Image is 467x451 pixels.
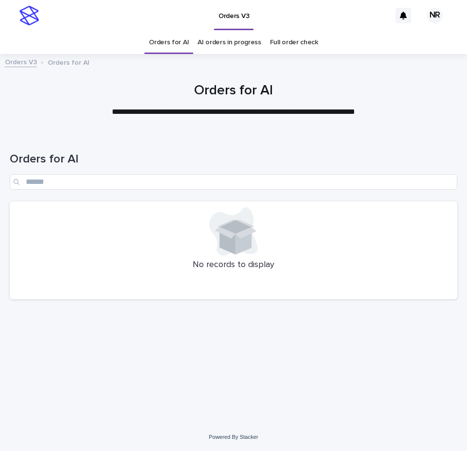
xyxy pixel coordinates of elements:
a: Orders for AI [149,31,189,54]
img: stacker-logo-s-only.png [19,6,39,25]
h1: Orders for AI [10,83,457,99]
div: NR [427,8,443,23]
a: Powered By Stacker [209,434,258,440]
p: No records to display [16,260,451,271]
a: Full order check [270,31,318,54]
a: Orders V3 [5,56,37,67]
p: Orders for AI [48,56,90,67]
h1: Orders for AI [10,152,457,166]
input: Search [10,174,457,190]
a: AI orders in progress [198,31,261,54]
